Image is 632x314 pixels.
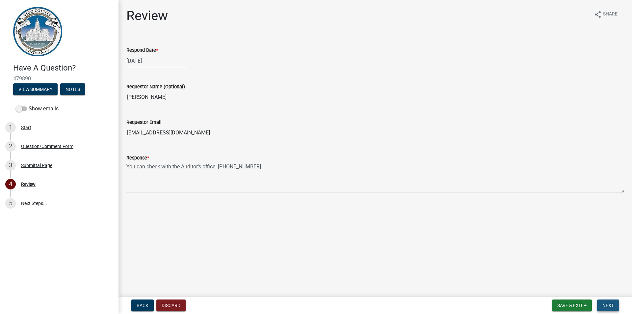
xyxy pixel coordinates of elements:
i: share [594,11,602,18]
button: shareShare [589,8,623,21]
div: 2 [5,141,16,152]
button: Notes [60,83,85,95]
wm-modal-confirm: Notes [60,87,85,92]
label: Response [126,156,149,160]
div: 3 [5,160,16,171]
div: Submittal Page [21,163,52,168]
button: View Summary [13,83,58,95]
span: Next [602,303,614,308]
span: Share [603,11,618,18]
span: Back [137,303,148,308]
h4: Have A Question? [13,63,113,73]
input: mm/dd/yyyy [126,54,187,68]
div: Question/Comment Form [21,144,73,149]
label: Respond Date [126,48,158,53]
wm-modal-confirm: Summary [13,87,58,92]
img: Vigo County, Indiana [13,7,62,56]
div: 1 [5,122,16,133]
span: 479890 [13,75,105,82]
div: Review [21,182,36,186]
button: Next [597,300,619,311]
h1: Review [126,8,168,24]
div: 4 [5,179,16,189]
button: Discard [156,300,186,311]
label: Requestor Name (Optional) [126,85,185,89]
button: Back [131,300,154,311]
label: Requestor Email [126,120,162,125]
button: Save & Exit [552,300,592,311]
div: Start [21,125,31,130]
label: Show emails [16,105,59,113]
div: 5 [5,198,16,209]
span: Save & Exit [557,303,583,308]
